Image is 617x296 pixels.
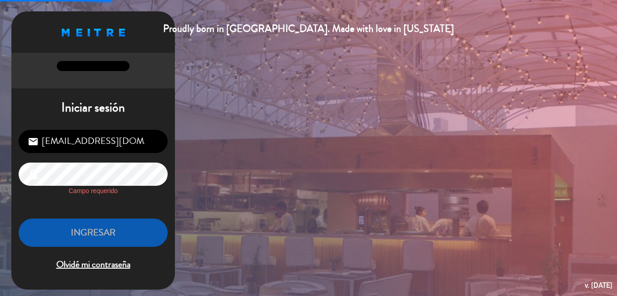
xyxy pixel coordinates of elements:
[19,257,168,272] span: Olvidé mi contraseña
[28,169,39,180] i: lock
[585,279,612,291] div: v. [DATE]
[19,186,168,196] label: Campo requerido
[19,219,168,247] button: INGRESAR
[28,136,39,147] i: email
[19,130,168,153] input: Correo Electrónico
[11,100,175,116] h1: Iniciar sesión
